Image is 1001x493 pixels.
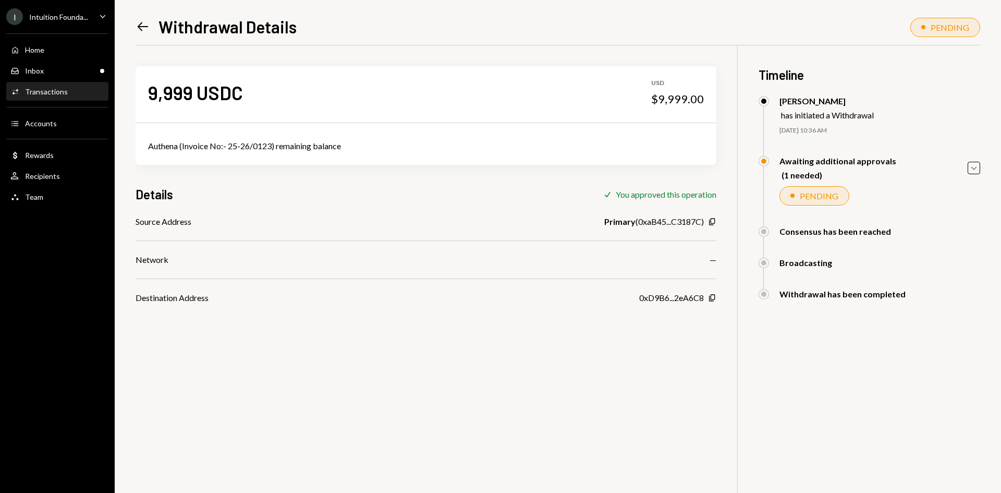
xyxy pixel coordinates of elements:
div: [DATE] 10:36 AM [779,126,980,135]
div: — [710,254,716,266]
div: Rewards [25,151,54,160]
div: Inbox [25,66,44,75]
div: Home [25,45,44,54]
a: Transactions [6,82,108,101]
h1: Withdrawal Details [158,16,297,37]
div: 0xD9B6...2eA6C8 [639,292,704,304]
div: Team [25,193,43,201]
h3: Timeline [759,66,980,83]
a: Recipients [6,166,108,185]
div: $9,999.00 [651,92,704,106]
div: Intuition Founda... [29,13,88,21]
h3: Details [136,186,173,203]
a: Home [6,40,108,59]
a: Team [6,187,108,206]
div: Destination Address [136,292,209,304]
div: Recipients [25,172,60,181]
div: has initiated a Withdrawal [781,110,874,120]
a: Accounts [6,114,108,133]
div: I [6,8,23,25]
div: ( 0xaB45...C3187C ) [604,215,704,228]
div: (1 needed) [782,170,896,180]
div: Source Address [136,215,191,228]
a: Rewards [6,146,108,164]
b: Primary [604,215,636,228]
div: 9,999 USDC [148,81,243,104]
div: USD [651,79,704,88]
div: [PERSON_NAME] [779,96,874,106]
a: Inbox [6,61,108,80]
div: Accounts [25,119,57,128]
div: Withdrawal has been completed [779,289,906,299]
div: Consensus has been reached [779,226,891,236]
div: PENDING [800,191,838,201]
div: Awaiting additional approvals [779,156,896,166]
div: Network [136,254,168,266]
div: Authena (Invoice No:- 25-26/0123) remaining balance [148,140,704,152]
div: PENDING [931,22,969,32]
div: Broadcasting [779,258,832,268]
div: You approved this operation [616,189,716,199]
div: Transactions [25,87,68,96]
